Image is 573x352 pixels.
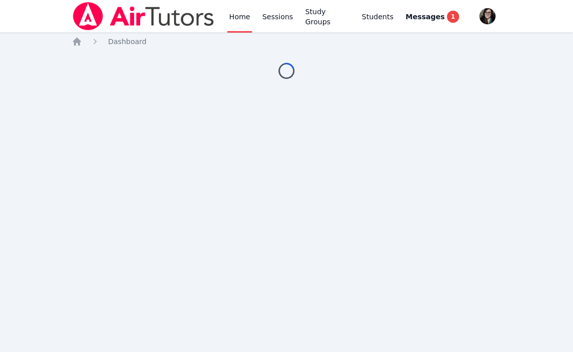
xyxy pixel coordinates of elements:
span: 1 [447,11,459,23]
nav: Breadcrumb [72,36,502,47]
span: Dashboard [108,37,147,46]
img: Air Tutors [72,2,215,30]
a: Dashboard [108,36,147,47]
span: Messages [405,12,444,22]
